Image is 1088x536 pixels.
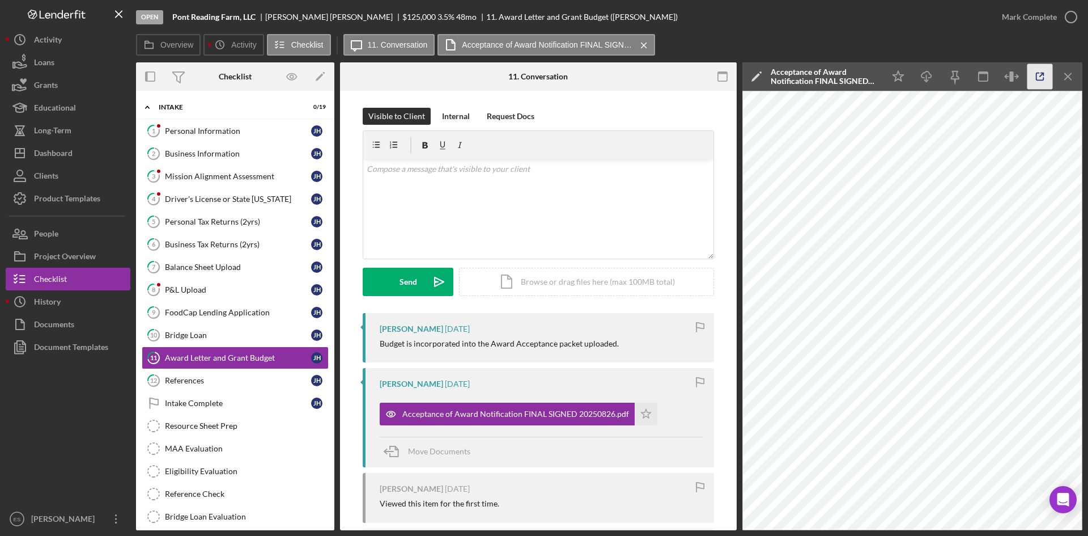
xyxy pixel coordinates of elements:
a: 2Business InformationJH [142,142,329,165]
button: Document Templates [6,336,130,358]
div: P&L Upload [165,285,311,294]
div: 11. Award Letter and Grant Budget ([PERSON_NAME]) [486,12,678,22]
div: J H [311,330,322,341]
button: History [6,290,130,313]
label: Checklist [291,40,324,49]
a: Eligibility Evaluation [142,460,329,483]
div: Driver's License or State [US_STATE] [165,195,311,204]
button: Acceptance of Award Notification FINAL SIGNED 20250826.pdf [437,34,655,56]
button: Grants [6,74,130,96]
a: 12ReferencesJH [142,369,329,392]
button: Long-Term [6,119,130,142]
button: Product Templates [6,187,130,210]
tspan: 5 [152,218,155,225]
span: $125,000 [402,12,436,22]
b: Pont Reading Farm, LLC [172,12,256,22]
time: 2025-09-17 18:49 [445,484,470,493]
div: 48 mo [456,12,477,22]
div: J H [311,125,322,137]
time: 2025-09-17 18:49 [445,379,470,389]
div: J H [311,193,322,205]
div: Open Intercom Messenger [1049,486,1077,513]
div: J H [311,239,322,250]
div: Resource Sheet Prep [165,421,328,431]
div: Send [399,268,417,296]
div: Mission Alignment Assessment [165,172,311,181]
a: 10Bridge LoanJH [142,324,329,347]
a: Resource Sheet Prep [142,415,329,437]
button: Clients [6,164,130,187]
a: 7Balance Sheet UploadJH [142,256,329,278]
div: [PERSON_NAME] [380,484,443,493]
div: Bridge Loan Evaluation [165,512,328,521]
div: Eligibility Evaluation [165,467,328,476]
label: Activity [231,40,256,49]
a: 4Driver's License or State [US_STATE]JH [142,188,329,210]
div: 3.5 % [437,12,454,22]
div: Documents [34,313,74,339]
tspan: 4 [152,195,156,202]
div: Project Overview [34,245,96,271]
button: Request Docs [481,108,540,125]
div: History [34,290,61,316]
time: 2025-09-17 19:00 [445,324,470,334]
tspan: 2 [152,150,155,157]
div: J H [311,307,322,318]
div: Personal Tax Returns (2yrs) [165,217,311,226]
button: Mark Complete [991,6,1082,28]
div: Visible to Client [368,108,425,125]
a: Reference Check [142,483,329,505]
text: ES [14,516,21,522]
a: MAA Evaluation [142,437,329,460]
div: Viewed this item for the first time. [380,499,499,508]
label: Overview [160,40,193,49]
button: Move Documents [380,437,482,466]
a: 5Personal Tax Returns (2yrs)JH [142,210,329,233]
a: Checklist [6,268,130,290]
div: J H [311,375,322,386]
button: Activity [203,34,263,56]
button: Dashboard [6,142,130,164]
div: J H [311,148,322,159]
div: Dashboard [34,142,73,167]
div: Balance Sheet Upload [165,263,311,272]
div: Budget is incorporated into the Award Acceptance packet uploaded. [380,339,619,348]
a: Bridge Loan Evaluation [142,505,329,528]
div: Long-Term [34,119,71,145]
div: Educational [34,96,76,122]
tspan: 12 [150,377,157,384]
a: 3Mission Alignment AssessmentJH [142,165,329,188]
button: Internal [436,108,475,125]
div: 11. Conversation [508,72,568,81]
button: Send [363,268,453,296]
button: Educational [6,96,130,119]
button: Loans [6,51,130,74]
a: 11Award Letter and Grant BudgetJH [142,347,329,369]
button: Checklist [267,34,331,56]
button: Acceptance of Award Notification FINAL SIGNED 20250826.pdf [380,403,657,425]
div: J H [311,284,322,296]
div: Checklist [219,72,252,81]
tspan: 3 [152,172,155,180]
div: Award Letter and Grant Budget [165,353,311,362]
div: J H [311,261,322,273]
tspan: 6 [152,240,156,248]
div: Clients [34,164,58,190]
div: References [165,376,311,385]
tspan: 9 [152,309,156,316]
a: 1Personal InformationJH [142,120,329,142]
div: J H [311,171,322,182]
div: Personal Information [165,126,311,136]
button: Overview [136,34,201,56]
button: Project Overview [6,245,130,268]
div: Acceptance of Award Notification FINAL SIGNED 20250826.pdf [771,67,878,86]
button: Documents [6,313,130,336]
div: People [34,222,58,248]
div: [PERSON_NAME] [380,324,443,334]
